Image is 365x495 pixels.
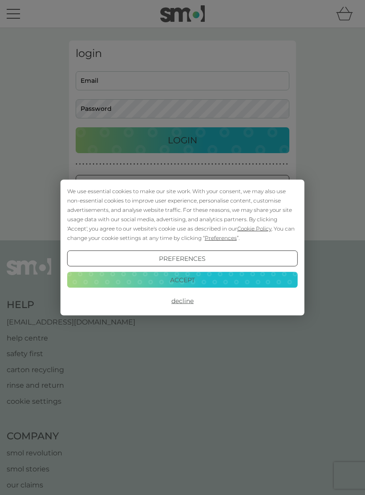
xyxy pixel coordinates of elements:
div: We use essential cookies to make our site work. With your consent, we may also use non-essential ... [67,187,298,243]
button: Accept [67,272,298,288]
div: Cookie Consent Prompt [61,180,304,316]
button: Decline [67,293,298,309]
button: Preferences [67,251,298,267]
span: Preferences [205,235,237,241]
span: Cookie Policy [237,225,272,232]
